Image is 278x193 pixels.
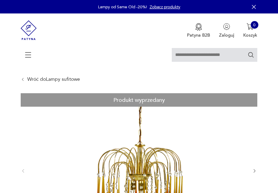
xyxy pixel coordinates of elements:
img: Ikonka użytkownika [223,23,230,30]
button: Zaloguj [219,23,234,38]
div: 0 [251,21,258,29]
a: Ikona medaluPatyna B2B [187,23,210,38]
img: Patyna - sklep z meblami i dekoracjami vintage [21,13,37,47]
button: Patyna B2B [187,23,210,38]
div: Produkt wyprzedany [21,93,257,107]
button: 0Koszyk [243,23,257,38]
img: Ikona medalu [195,23,202,31]
a: Wróć doLampy sufitowe [27,77,80,82]
p: Koszyk [243,32,257,38]
button: Szukaj [248,51,254,58]
p: Patyna B2B [187,32,210,38]
img: Ikona koszyka [247,23,254,30]
a: Zobacz produkty [150,4,180,10]
p: Lampy od Same Old -20%! [98,4,147,10]
p: Zaloguj [219,32,234,38]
